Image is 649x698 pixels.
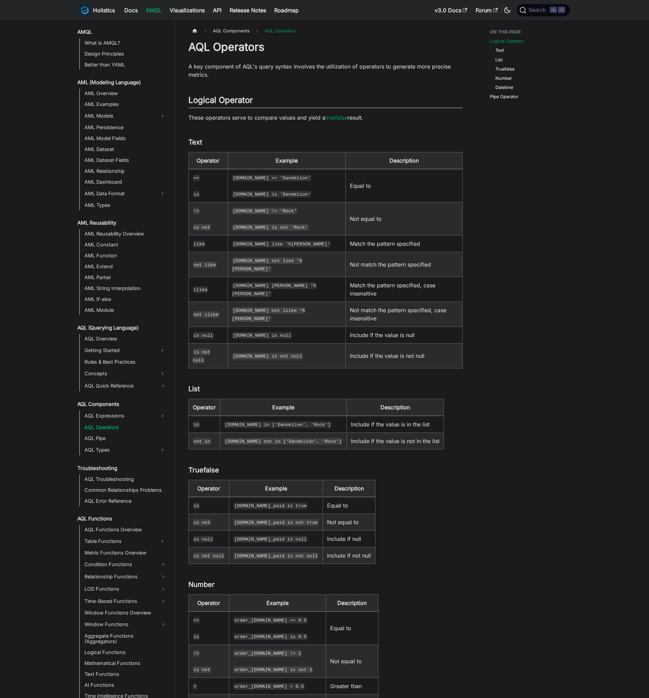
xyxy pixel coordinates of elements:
code: > [193,683,197,690]
a: Getting Started [82,345,156,356]
code: [DOMAIN_NAME]_paid is not true [233,519,319,526]
a: Condition Functions [82,559,169,570]
code: is not [193,224,211,231]
span: AQL Operators [261,26,299,36]
th: Example [229,595,326,612]
a: Aggregate Functions (Aggregators) [82,631,169,646]
a: Better than YAML [82,60,169,70]
a: AML Function [82,251,169,260]
a: Rules & Best Practices [82,357,169,367]
a: Text [495,47,504,54]
a: AML Extend [82,262,169,271]
a: Mathematical Functions [82,658,169,668]
th: Description [347,399,444,416]
button: Expand sidebar category 'AML Models' [156,110,169,121]
kbd: ⌘ [550,7,557,13]
code: == [193,617,200,624]
code: not ilike [193,311,220,318]
td: Not equal to [345,202,462,236]
a: AML (Modeling Language) [75,78,169,87]
img: Holistics [79,5,90,16]
td: Match the pattern specified [345,236,462,252]
button: Expand sidebar category 'AML Data Format' [156,188,169,199]
a: AI Functions [82,680,169,690]
a: AML Data Format [82,188,156,199]
a: Number [495,75,512,81]
th: Example [229,480,323,497]
td: Include if the value is in the list [347,416,444,433]
p: A key component of AQL's query syntax involves the utilization of operators to generate more prec... [188,62,463,79]
code: order_[DOMAIN_NAME] != 1 [233,650,302,657]
code: in [193,421,200,428]
td: Equal to [326,611,378,645]
code: [DOMAIN_NAME] == 'Dandelion' [232,174,312,181]
a: AQL Expressions [82,410,156,421]
td: Match the pattern specified, case insensitive [345,277,462,302]
h3: Text [188,138,463,147]
code: [DOMAIN_NAME] != 'Rock' [232,208,298,214]
code: is not [193,666,211,673]
code: [DOMAIN_NAME] not ilike '%[PERSON_NAME]' [232,307,305,322]
a: Pipe Operator [490,93,519,100]
h3: List [188,385,463,393]
td: Equal to [323,497,375,514]
a: Release Notes [226,5,270,16]
th: Description [345,152,462,169]
a: Truefalse [495,66,514,72]
a: AML Dataset Fields [82,155,169,165]
a: AQL Functions [75,514,169,523]
nav: Breadcrumbs [188,26,463,36]
th: Description [323,480,375,497]
code: [DOMAIN_NAME] in ['Dandelion', 'Rock'] [224,421,331,428]
button: Expand sidebar category 'Getting Started' [156,345,169,356]
th: Description [326,595,378,612]
a: Common Relationships Problems [82,485,169,495]
td: Include if null [323,531,375,547]
nav: Docs sidebar [73,20,175,698]
a: HolisticsHolistics [79,5,115,16]
a: Home page [188,26,201,36]
a: Concepts [82,368,156,379]
th: Operator [188,152,228,169]
a: Text Functions [82,669,169,679]
h3: Truefalse [188,466,463,474]
a: AML Overview [82,89,169,98]
code: order_[DOMAIN_NAME] == 0.5 [233,617,307,624]
code: order_[DOMAIN_NAME] > 0.5 [233,683,305,690]
a: AML Model Fields [82,134,169,143]
code: [DOMAIN_NAME] like '%[PERSON_NAME]' [232,241,331,247]
code: is not null [193,349,211,364]
code: [DOMAIN_NAME]_paid is not null [233,552,319,559]
code: order_[DOMAIN_NAME] is not 1 [233,666,313,673]
code: [DOMAIN_NAME]_paid is true [233,502,307,509]
button: Expand sidebar category 'AQL Types' [156,444,169,455]
a: Window Functions [82,619,169,630]
button: Expand sidebar category 'AQL Expressions' [156,410,169,421]
a: AMQL [142,5,166,16]
a: truefalse [325,114,347,121]
code: not like [193,261,217,268]
td: Include if the value is null [345,327,462,344]
code: like [193,241,206,247]
a: AML Dashboard [82,177,169,187]
a: AQL Operators [82,423,169,432]
td: Greater than [326,678,378,695]
code: != [193,650,200,657]
td: Not equal to [323,514,375,531]
a: AML Constant [82,240,169,249]
code: is [193,633,200,640]
code: [DOMAIN_NAME] not like '%[PERSON_NAME]' [232,257,303,272]
code: is not null [193,552,225,559]
a: AML Persistence [82,123,169,132]
a: AQL Functions Overview [82,525,169,534]
a: API [209,5,226,16]
a: Visualizations [166,5,209,16]
a: AML Dataset [82,145,169,154]
a: Troubleshooting [75,464,169,473]
td: Not match the pattern specified, case insensitive [345,302,462,327]
a: AQL Quick Reference [82,380,169,391]
code: [DOMAIN_NAME] is not 'Rock' [232,224,309,231]
button: Switch between dark and light mode (currently dark mode) [502,5,513,16]
a: AQL Overview [82,334,169,344]
h1: AQL Operators [188,40,463,54]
